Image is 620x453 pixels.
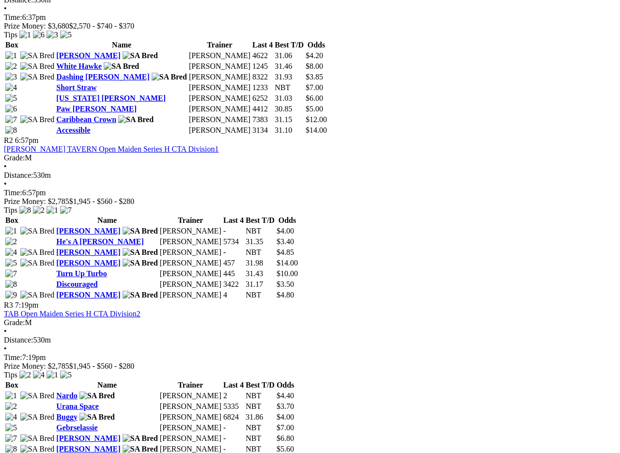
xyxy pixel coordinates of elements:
[46,371,58,379] img: 1
[306,62,323,70] span: $8.00
[56,105,137,113] a: Paw [PERSON_NAME]
[123,259,158,267] img: SA Bred
[5,434,17,443] img: 7
[33,371,45,379] img: 4
[5,259,17,267] img: 5
[56,115,116,124] a: Caribbean Crown
[252,51,273,61] td: 4622
[252,62,273,71] td: 1245
[56,73,149,81] a: Dashing [PERSON_NAME]
[4,171,616,180] div: 530m
[20,227,55,235] img: SA Bred
[274,94,304,103] td: 31.03
[56,280,97,288] a: Discouraged
[245,269,275,279] td: 31.43
[188,40,251,50] th: Trainer
[69,197,135,205] span: $1,945 - $560 - $280
[20,259,55,267] img: SA Bred
[5,291,17,299] img: 9
[274,83,304,93] td: NBT
[159,248,222,257] td: [PERSON_NAME]
[159,237,222,247] td: [PERSON_NAME]
[60,371,72,379] img: 5
[56,423,97,432] a: Gebrselassie
[56,434,120,442] a: [PERSON_NAME]
[223,380,244,390] th: Last 4
[188,94,251,103] td: [PERSON_NAME]
[60,31,72,39] img: 5
[46,31,58,39] img: 3
[56,391,77,400] a: Nardo
[19,371,31,379] img: 2
[274,51,304,61] td: 31.06
[252,72,273,82] td: 8322
[159,226,222,236] td: [PERSON_NAME]
[5,381,18,389] span: Box
[245,237,275,247] td: 31.35
[159,269,222,279] td: [PERSON_NAME]
[20,248,55,257] img: SA Bred
[245,423,275,433] td: NBT
[123,248,158,257] img: SA Bred
[19,31,31,39] img: 1
[188,62,251,71] td: [PERSON_NAME]
[20,291,55,299] img: SA Bred
[33,31,45,39] img: 6
[56,94,166,102] a: [US_STATE] [PERSON_NAME]
[15,136,39,144] span: 6:57pm
[5,237,17,246] img: 2
[5,413,17,422] img: 4
[274,115,304,125] td: 31.15
[5,280,17,289] img: 8
[306,83,323,92] span: $7.00
[223,391,244,401] td: 2
[159,402,222,411] td: [PERSON_NAME]
[223,216,244,225] th: Last 4
[20,62,55,71] img: SA Bred
[46,206,58,215] img: 1
[118,115,154,124] img: SA Bred
[5,269,17,278] img: 7
[5,423,17,432] img: 5
[56,413,77,421] a: Buggy
[276,216,298,225] th: Odds
[223,423,244,433] td: -
[188,115,251,125] td: [PERSON_NAME]
[56,248,120,256] a: [PERSON_NAME]
[20,115,55,124] img: SA Bred
[277,248,294,256] span: $4.85
[274,40,304,50] th: Best T/D
[20,413,55,422] img: SA Bred
[277,269,298,278] span: $10.00
[4,362,616,371] div: Prize Money: $2,785
[152,73,187,81] img: SA Bred
[79,391,115,400] img: SA Bred
[277,280,294,288] span: $3.50
[245,248,275,257] td: NBT
[252,40,273,50] th: Last 4
[5,391,17,400] img: 1
[56,259,120,267] a: [PERSON_NAME]
[159,412,222,422] td: [PERSON_NAME]
[5,62,17,71] img: 2
[4,371,17,379] span: Tips
[188,72,251,82] td: [PERSON_NAME]
[252,115,273,125] td: 7383
[56,291,120,299] a: [PERSON_NAME]
[4,136,13,144] span: R2
[188,104,251,114] td: [PERSON_NAME]
[33,206,45,215] img: 2
[56,237,143,246] a: He's A [PERSON_NAME]
[276,380,294,390] th: Odds
[56,126,90,134] a: Accessible
[277,237,294,246] span: $3.40
[5,51,17,60] img: 1
[277,445,294,453] span: $5.60
[159,423,222,433] td: [PERSON_NAME]
[5,216,18,224] span: Box
[159,216,222,225] th: Trainer
[56,269,107,278] a: Turn Up Turbo
[4,336,616,344] div: 530m
[245,280,275,289] td: 31.17
[5,94,17,103] img: 5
